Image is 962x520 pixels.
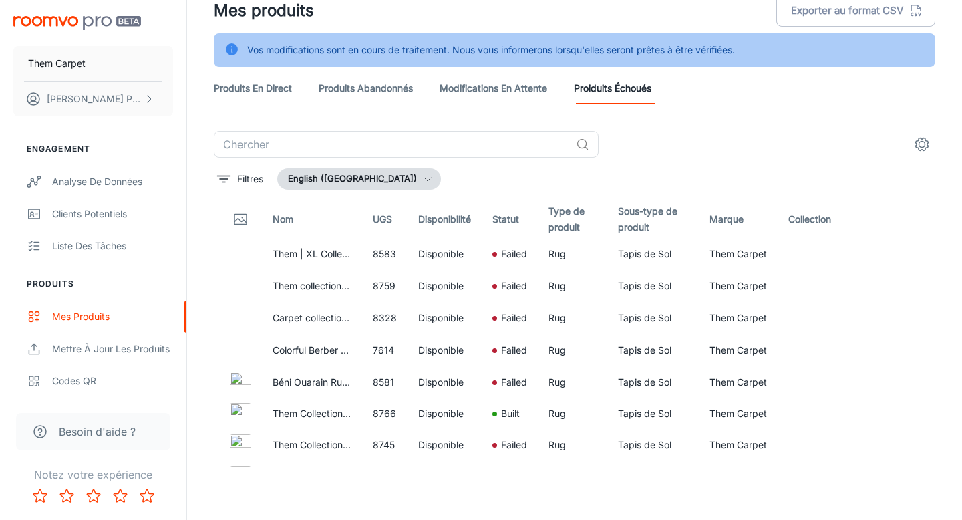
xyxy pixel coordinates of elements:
td: Rug [538,398,607,429]
div: Mes produits [52,309,173,324]
div: Codes QR [52,374,173,388]
td: Rug [538,302,607,334]
a: Produits abandonnés [319,72,413,104]
button: Them Carpet [13,46,173,81]
td: Tapis de Sol [607,429,699,461]
td: Rug [538,461,607,492]
p: Them collection rug | S - Modern direct sale from [GEOGRAPHIC_DATA] [273,279,351,293]
td: Disponible [408,366,482,398]
img: Roomvo PRO Beta [13,16,141,30]
button: English ([GEOGRAPHIC_DATA]) [277,168,441,190]
td: Rug [538,238,607,270]
td: Them Carpet [699,461,778,492]
a: Proiduits Échoués [574,72,651,104]
p: Colorful Berber carpet | 220 x 210cm [273,343,351,358]
p: Failed [501,375,527,390]
td: 7614 [362,334,408,366]
td: Them Carpet [699,270,778,302]
th: Statut [482,201,538,238]
button: [PERSON_NAME] Pelouzet [13,82,173,116]
td: 8759 [362,270,408,302]
td: 8745 [362,429,408,461]
p: Béni Ouarain Rug | XL [273,375,351,390]
svg: Thumbnail [232,211,249,227]
button: Rate 1 star [27,483,53,509]
button: Rate 5 star [134,483,160,509]
p: Them Collection Rug | M - Modern direct sale from [GEOGRAPHIC_DATA] [273,406,351,421]
button: filter [214,168,267,190]
th: Sous-type de produit [607,201,699,238]
p: Failed [501,343,527,358]
input: Chercher [214,131,571,158]
td: 8328 [362,302,408,334]
p: Failed [501,311,527,326]
td: Them Carpet [699,429,778,461]
div: Analyse de données [52,174,173,189]
a: Produits en direct [214,72,292,104]
p: Failed [501,247,527,261]
td: Disponible [408,334,482,366]
p: Them Carpet [28,56,86,71]
td: Disponible [408,238,482,270]
button: settings [909,131,935,158]
td: Them Carpet [699,302,778,334]
th: Disponibilité [408,201,482,238]
td: Tapis de Sol [607,302,699,334]
td: Rug [538,270,607,302]
td: Them Carpet [699,334,778,366]
p: [PERSON_NAME] Pelouzet [47,92,141,106]
td: Rug [538,334,607,366]
div: Clients potentiels [52,207,173,221]
td: 8148 [362,461,408,492]
th: Nom [262,201,362,238]
td: Tapis de Sol [607,398,699,429]
p: Them | XL Collection Rug - Modern direct sale from [GEOGRAPHIC_DATA] [273,247,351,261]
td: Disponible [408,302,482,334]
th: Type de produit [538,201,607,238]
td: Disponible [408,270,482,302]
p: Failed [501,279,527,293]
button: Rate 3 star [80,483,107,509]
p: Filtres [237,172,263,186]
td: Disponible [408,461,482,492]
td: Tapis de Sol [607,334,699,366]
td: 8583 [362,238,408,270]
th: Marque [699,201,778,238]
td: Them Carpet [699,398,778,429]
button: Rate 2 star [53,483,80,509]
p: Carpet collection Them | 370 x 258cm [273,311,351,326]
td: 8581 [362,366,408,398]
td: Tapis de Sol [607,238,699,270]
span: Besoin d'aide ? [59,424,136,440]
td: 8766 [362,398,408,429]
a: Modifications en attente [440,72,547,104]
td: Rug [538,429,607,461]
td: Tapis de Sol [607,270,699,302]
th: Collection [778,201,847,238]
th: UGS [362,201,408,238]
div: Mettre à jour les produits [52,342,173,356]
p: Built [501,406,520,421]
p: Failed [501,438,527,452]
div: Vos modifications sont en cours de traitement. Nous vous informerons lorsqu'elles seront prêtes à... [247,37,735,63]
td: Disponible [408,398,482,429]
td: Rug [538,366,607,398]
td: Them Carpet [699,238,778,270]
td: Tapis de Sol [607,461,699,492]
td: Disponible [408,429,482,461]
div: Liste des tâches [52,239,173,253]
p: Them Collection Rug | M - Modern direct sale from [GEOGRAPHIC_DATA] [273,438,351,452]
td: Tapis de Sol [607,366,699,398]
td: Them Carpet [699,366,778,398]
p: Notez votre expérience [11,467,176,483]
button: Rate 4 star [107,483,134,509]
